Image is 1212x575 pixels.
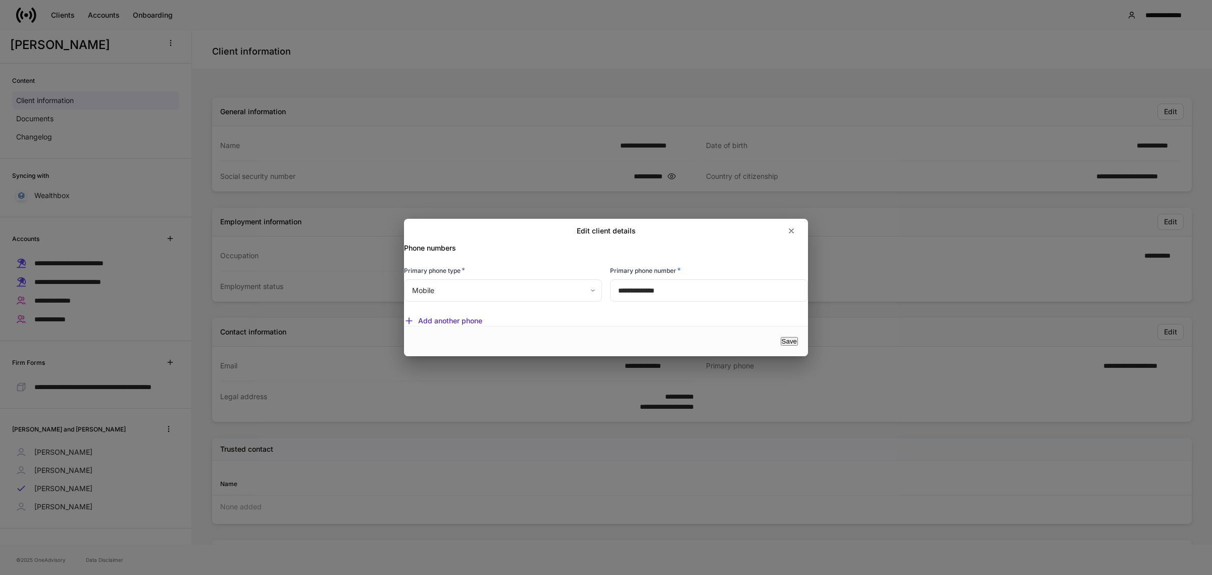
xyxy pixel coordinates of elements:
[781,337,798,346] button: Save
[404,265,465,275] h6: Primary phone type
[577,226,636,236] h2: Edit client details
[610,265,681,275] h6: Primary phone number
[396,231,808,253] div: Phone numbers
[404,316,482,326] button: Add another phone
[404,279,601,302] div: Mobile
[782,338,797,345] div: Save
